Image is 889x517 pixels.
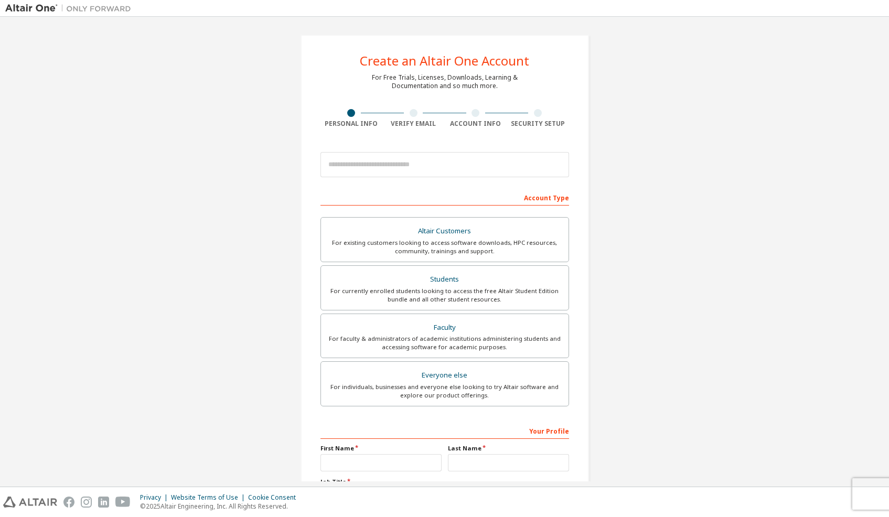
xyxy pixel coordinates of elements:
[372,73,518,90] div: For Free Trials, Licenses, Downloads, Learning & Documentation and so much more.
[327,272,562,287] div: Students
[98,497,109,508] img: linkedin.svg
[445,120,507,128] div: Account Info
[382,120,445,128] div: Verify Email
[320,189,569,206] div: Account Type
[140,493,171,502] div: Privacy
[327,335,562,351] div: For faculty & administrators of academic institutions administering students and accessing softwa...
[115,497,131,508] img: youtube.svg
[327,287,562,304] div: For currently enrolled students looking to access the free Altair Student Edition bundle and all ...
[320,422,569,439] div: Your Profile
[327,320,562,335] div: Faculty
[3,497,57,508] img: altair_logo.svg
[248,493,302,502] div: Cookie Consent
[320,444,442,453] label: First Name
[327,383,562,400] div: For individuals, businesses and everyone else looking to try Altair software and explore our prod...
[327,368,562,383] div: Everyone else
[360,55,529,67] div: Create an Altair One Account
[448,444,569,453] label: Last Name
[320,478,569,486] label: Job Title
[81,497,92,508] img: instagram.svg
[171,493,248,502] div: Website Terms of Use
[327,239,562,255] div: For existing customers looking to access software downloads, HPC resources, community, trainings ...
[327,224,562,239] div: Altair Customers
[5,3,136,14] img: Altair One
[140,502,302,511] p: © 2025 Altair Engineering, Inc. All Rights Reserved.
[63,497,74,508] img: facebook.svg
[320,120,383,128] div: Personal Info
[507,120,569,128] div: Security Setup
